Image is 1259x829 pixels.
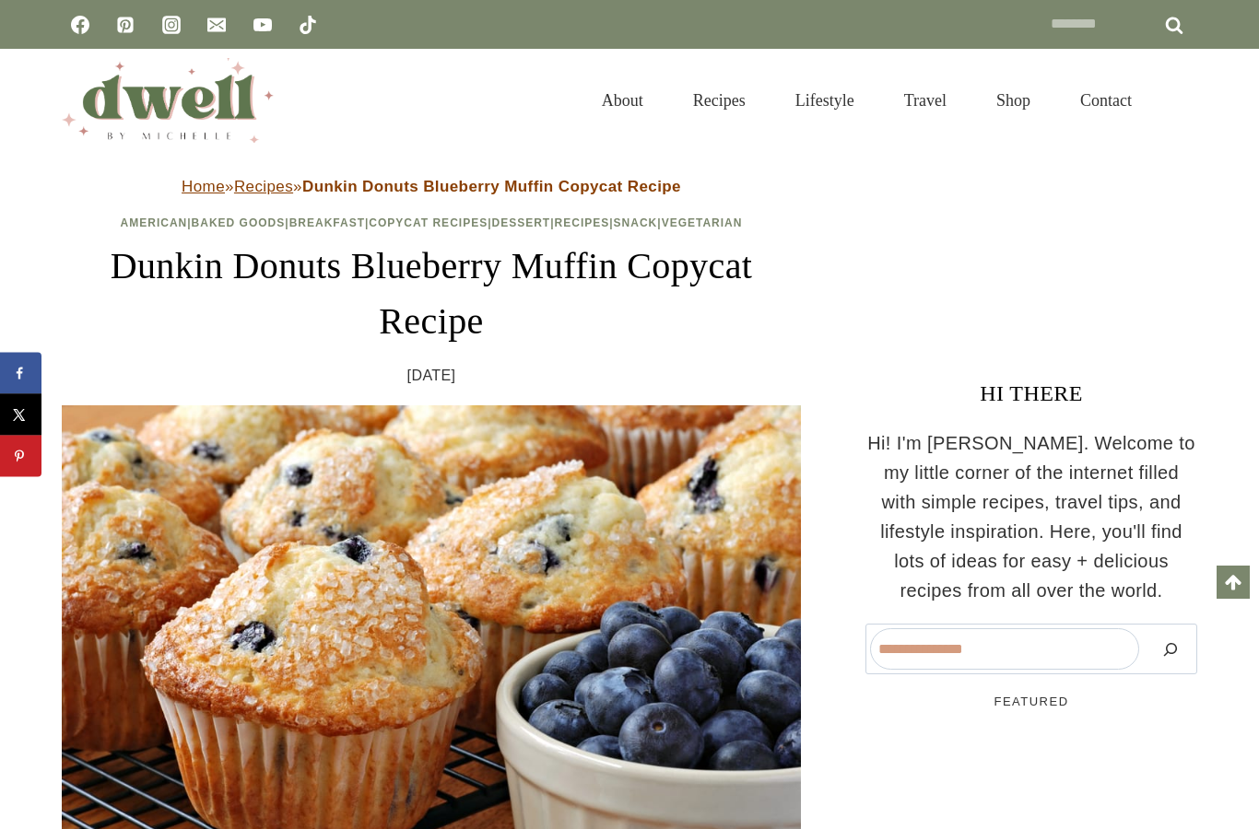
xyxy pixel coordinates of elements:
[865,377,1197,410] h3: HI THERE
[182,178,225,195] a: Home
[865,428,1197,605] p: Hi! I'm [PERSON_NAME]. Welcome to my little corner of the internet filled with simple recipes, tr...
[121,216,188,229] a: American
[234,178,293,195] a: Recipes
[662,216,743,229] a: Vegetarian
[369,216,488,229] a: Copycat Recipes
[289,6,326,43] a: TikTok
[62,239,801,349] h1: Dunkin Donuts Blueberry Muffin Copycat Recipe
[121,216,743,229] span: | | | | | | |
[1166,85,1197,116] button: View Search Form
[302,178,681,195] strong: Dunkin Donuts Blueberry Muffin Copycat Recipe
[865,693,1197,711] h5: FEATURED
[192,216,286,229] a: Baked Goods
[492,216,551,229] a: Dessert
[1148,628,1193,670] button: Search
[244,6,281,43] a: YouTube
[971,71,1055,131] a: Shop
[153,6,190,43] a: Instagram
[182,178,681,195] span: » »
[614,216,658,229] a: Snack
[879,71,971,131] a: Travel
[407,364,456,388] time: [DATE]
[668,71,771,131] a: Recipes
[198,6,235,43] a: Email
[555,216,610,229] a: Recipes
[577,71,1157,131] nav: Primary Navigation
[62,58,274,143] img: DWELL by michelle
[62,6,99,43] a: Facebook
[107,6,144,43] a: Pinterest
[577,71,668,131] a: About
[771,71,879,131] a: Lifestyle
[289,216,365,229] a: Breakfast
[1217,566,1250,599] a: Scroll to top
[1055,71,1157,131] a: Contact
